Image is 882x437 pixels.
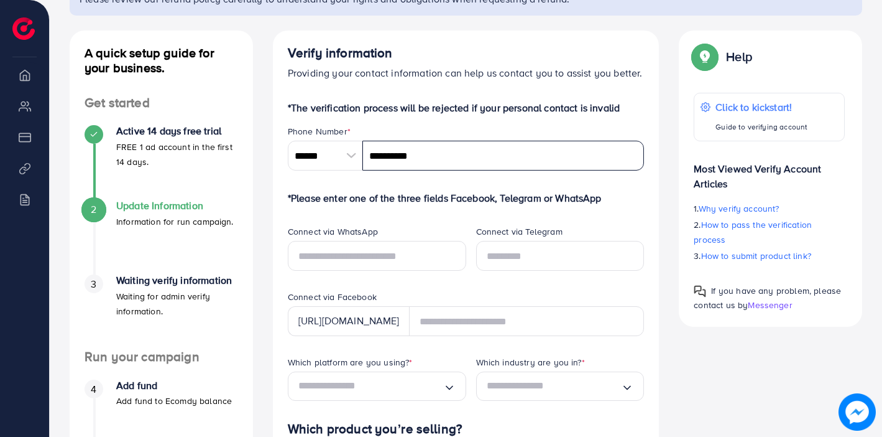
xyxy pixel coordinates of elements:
p: *The verification process will be rejected if your personal contact is invalid [288,100,645,115]
h4: Active 14 days free trial [116,125,238,137]
img: logo [12,17,35,40]
label: Which platform are you using? [288,356,413,369]
div: Search for option [476,372,645,401]
h4: Get started [70,95,253,111]
label: Phone Number [288,125,351,138]
li: Update Information [70,200,253,275]
div: [URL][DOMAIN_NAME] [288,306,410,336]
p: *Please enter one of the three fields Facebook, Telegram or WhatsApp [288,190,645,205]
h4: A quick setup guide for your business. [70,45,253,75]
span: 2 [91,202,96,217]
p: FREE 1 ad account in the first 14 days. [116,139,238,169]
span: Messenger [748,299,792,311]
img: image [838,393,876,431]
p: Most Viewed Verify Account Articles [694,151,845,191]
p: Information for run campaign. [116,214,234,229]
p: Help [726,49,752,64]
img: Popup guide [694,45,716,68]
span: How to pass the verification process [694,218,812,246]
p: Waiting for admin verify information. [116,289,238,319]
li: Waiting verify information [70,275,253,349]
h4: Waiting verify information [116,275,238,286]
span: How to submit product link? [701,250,811,262]
p: Guide to verifying account [715,120,807,134]
div: Search for option [288,372,466,401]
span: Why verify account? [699,202,779,215]
img: Popup guide [694,285,706,298]
span: If you have any problem, please contact us by [694,284,841,311]
p: Click to kickstart! [715,100,807,115]
label: Connect via Telegram [476,225,563,238]
p: 1. [694,201,845,216]
input: Search for option [298,377,443,396]
label: Connect via Facebook [288,291,377,303]
h4: Update Information [116,200,234,212]
p: Providing your contact information can help us contact you to assist you better. [288,65,645,80]
p: 3. [694,248,845,263]
label: Which industry are you in? [476,356,585,369]
h4: Which product you’re selling? [288,421,645,437]
span: 4 [91,382,96,397]
span: 3 [91,277,96,291]
h4: Verify information [288,45,645,61]
h4: Run your campaign [70,349,253,365]
p: Add fund to Ecomdy balance [116,393,232,408]
h4: Add fund [116,380,232,392]
p: 2. [694,217,845,247]
input: Search for option [487,377,622,396]
li: Active 14 days free trial [70,125,253,200]
label: Connect via WhatsApp [288,225,378,238]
